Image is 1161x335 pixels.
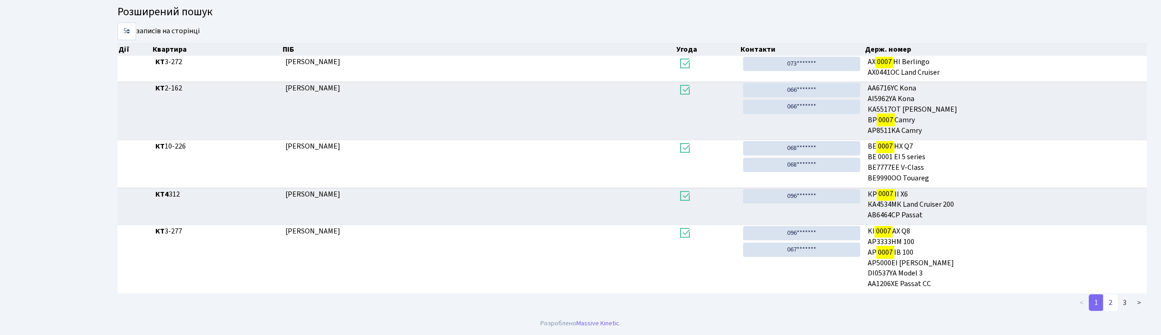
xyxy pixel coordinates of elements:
[118,23,136,40] select: записів на сторінці
[876,55,893,68] mark: 0007
[877,140,894,153] mark: 0007
[868,141,1143,183] span: ВЕ НХ Q7 ВЕ 0001 ЕІ 5 series BE7777EE V-Class BE9990OO Touareg
[155,141,165,151] b: КТ
[868,226,1143,289] span: KI AX Q8 АР3333HM 100 AP IB 100 АР5000ЕІ [PERSON_NAME] DI0537YA Model 3 АА1206ХЕ Passat CC
[285,141,340,151] span: [PERSON_NAME]
[155,189,278,200] span: 312
[1118,294,1132,311] a: 3
[540,318,621,329] div: Розроблено .
[155,57,278,67] span: 3-272
[155,141,278,152] span: 10-226
[285,57,340,67] span: [PERSON_NAME]
[868,83,1143,136] span: AA6716YC Kona AI5962YA Kona КА5517ОТ [PERSON_NAME] BP Camry AP8511KA Camry
[282,43,675,56] th: ПІБ
[875,225,892,238] mark: 0007
[675,43,740,56] th: Угода
[868,57,1143,78] span: АХ НІ Berlingo AX0441OC Land Cruiser
[285,83,340,93] span: [PERSON_NAME]
[155,226,278,237] span: 3-277
[155,57,165,67] b: КТ
[155,83,165,93] b: КТ
[118,23,200,40] label: записів на сторінці
[740,43,865,56] th: Контакти
[877,114,894,126] mark: 0007
[155,226,165,236] b: КТ
[877,246,894,259] mark: 0007
[152,43,282,56] th: Квартира
[1089,294,1104,311] a: 1
[285,226,340,236] span: [PERSON_NAME]
[118,43,152,56] th: Дії
[865,43,1148,56] th: Держ. номер
[1103,294,1118,311] a: 2
[1132,294,1147,311] a: >
[877,187,894,200] mark: 0007
[118,6,1147,19] h4: Розширений пошук
[285,189,340,199] span: [PERSON_NAME]
[868,189,1143,221] span: КР ІІ X6 КА4534МК Land Cruiser 200 АВ6464СР Passat
[576,318,619,328] a: Massive Kinetic
[155,83,278,94] span: 2-162
[155,189,169,199] b: КТ4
